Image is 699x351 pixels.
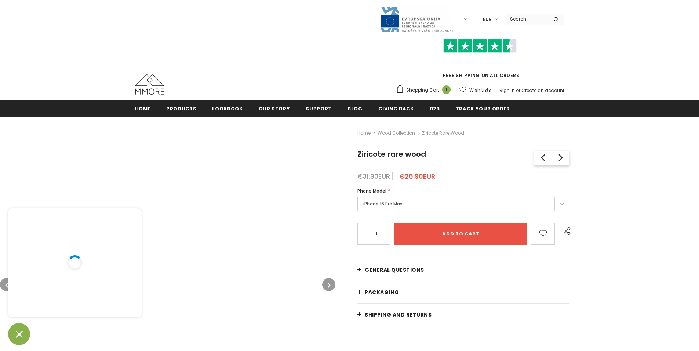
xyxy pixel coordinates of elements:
inbox-online-store-chat: Shopify online store chat [6,208,144,345]
span: support [306,105,332,112]
label: iPhone 16 Pro Max [357,197,569,211]
span: or [516,87,520,94]
a: Track your order [456,100,510,117]
span: B2B [430,105,440,112]
span: Home [135,105,151,112]
a: Shopping Cart 1 [396,85,454,96]
a: B2B [430,100,440,117]
a: Our Story [259,100,290,117]
a: PACKAGING [357,281,569,303]
span: Our Story [259,105,290,112]
span: Blog [347,105,363,112]
a: Wood Collection [378,130,415,136]
span: Phone Model [357,188,386,194]
img: MMORE Cases [135,74,164,95]
a: Wish Lists [459,84,491,96]
span: €31.90EUR [357,172,390,181]
a: Javni Razpis [380,16,454,22]
img: Javni Razpis [380,6,454,33]
input: Add to cart [394,223,527,245]
a: Home [135,100,151,117]
span: Products [166,105,196,112]
a: General Questions [357,259,569,281]
span: EUR [483,16,492,23]
span: Giving back [378,105,414,112]
span: 1 [442,85,451,94]
span: Shipping and returns [365,311,432,318]
span: €26.90EUR [399,172,435,181]
a: Products [166,100,196,117]
span: Lookbook [212,105,243,112]
span: General Questions [365,266,424,274]
input: Search Site [506,14,548,24]
a: Shipping and returns [357,304,569,326]
a: support [306,100,332,117]
a: Lookbook [212,100,243,117]
a: Create an account [521,87,564,94]
span: Ziricote rare wood [357,149,426,159]
a: Giving back [378,100,414,117]
span: Track your order [456,105,510,112]
a: Home [357,129,371,138]
span: FREE SHIPPING ON ALL ORDERS [396,42,564,78]
span: Wish Lists [469,87,491,94]
iframe: Customer reviews powered by Trustpilot [396,53,564,72]
a: Sign In [499,87,515,94]
span: Shopping Cart [406,87,439,94]
a: Blog [347,100,363,117]
span: PACKAGING [365,289,399,296]
span: Ziricote rare wood [422,129,464,138]
img: Trust Pilot Stars [443,39,517,53]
